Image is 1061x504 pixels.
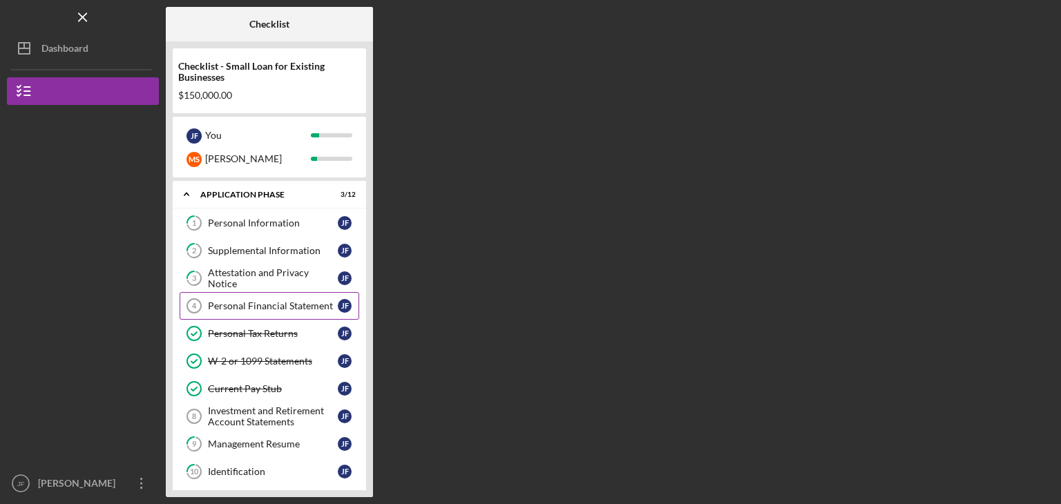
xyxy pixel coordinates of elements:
button: JF[PERSON_NAME] [7,469,159,497]
div: You [205,124,311,147]
div: Personal Tax Returns [208,328,338,339]
a: Current Pay StubJF [180,375,359,403]
div: J F [338,299,352,313]
a: 9Management ResumeJF [180,430,359,458]
tspan: 8 [192,412,196,420]
div: J F [338,327,352,340]
div: J F [338,354,352,368]
a: 2Supplemental InformationJF [180,237,359,264]
a: W-2 or 1099 StatementsJF [180,347,359,375]
div: Management Resume [208,438,338,449]
div: M S [187,152,202,167]
div: J F [338,382,352,396]
div: Current Pay Stub [208,383,338,394]
div: W-2 or 1099 Statements [208,356,338,367]
div: J F [338,271,352,285]
tspan: 2 [192,246,196,255]
div: Investment and Retirement Account Statements [208,405,338,427]
tspan: 9 [192,440,197,449]
button: Dashboard [7,35,159,62]
div: Personal Financial Statement [208,300,338,311]
div: Personal Information [208,217,338,229]
a: 1Personal InformationJF [180,209,359,237]
a: 3Attestation and Privacy NoticeJF [180,264,359,292]
div: Checklist - Small Loan for Existing Businesses [178,61,361,83]
div: Dashboard [41,35,88,66]
div: J F [187,128,202,144]
text: JF [17,480,25,487]
div: 3 / 12 [331,191,356,199]
a: 8Investment and Retirement Account StatementsJF [180,403,359,430]
div: J F [338,437,352,451]
a: 10IdentificationJF [180,458,359,485]
a: Personal Tax ReturnsJF [180,320,359,347]
div: J F [338,244,352,258]
div: J F [338,216,352,230]
div: Supplemental Information [208,245,338,256]
div: Application Phase [200,191,321,199]
a: 4Personal Financial StatementJF [180,292,359,320]
tspan: 4 [192,302,197,310]
div: Identification [208,466,338,477]
div: J F [338,465,352,478]
b: Checklist [249,19,289,30]
tspan: 3 [192,274,196,283]
div: [PERSON_NAME] [205,147,311,171]
div: J F [338,409,352,423]
div: $150,000.00 [178,90,361,101]
tspan: 1 [192,219,196,228]
div: Attestation and Privacy Notice [208,267,338,289]
div: [PERSON_NAME] [35,469,124,501]
tspan: 10 [190,467,199,476]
